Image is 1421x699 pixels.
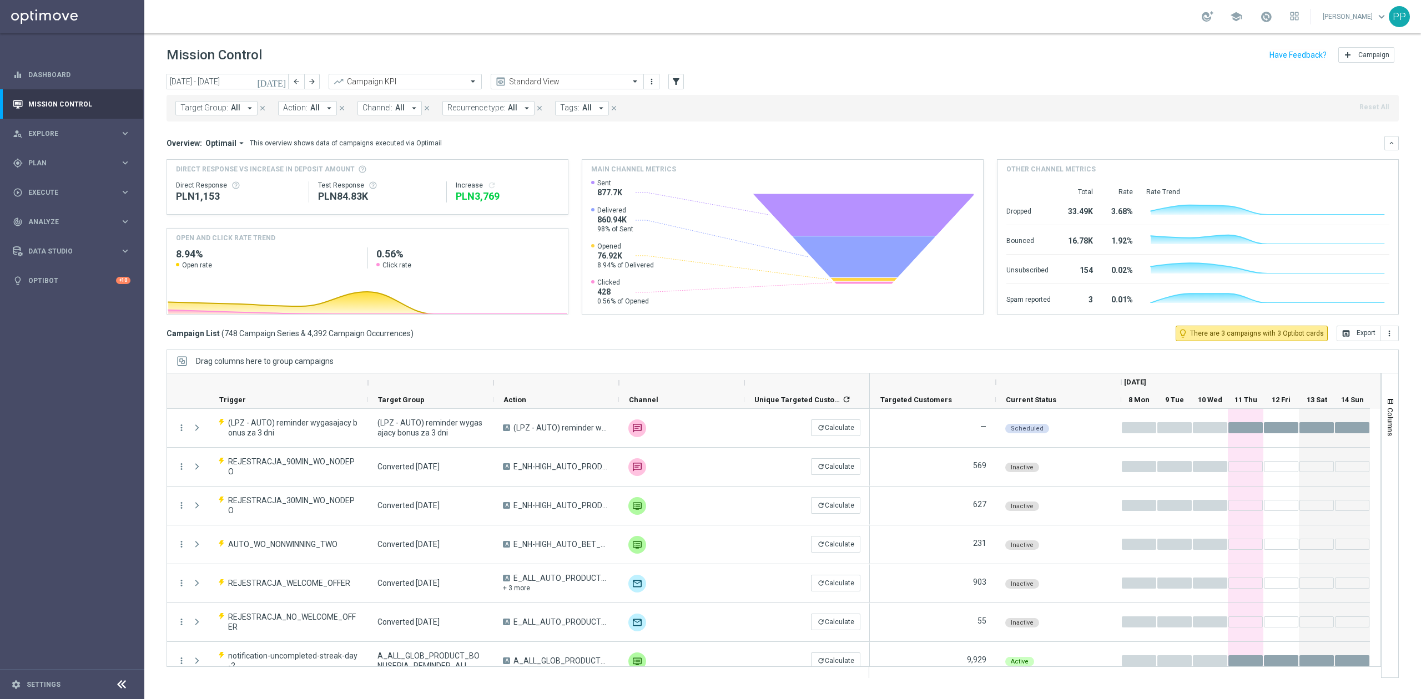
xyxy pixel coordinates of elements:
i: close [423,104,431,112]
div: Press SPACE to select this row. [167,448,870,487]
div: Data Studio [13,246,120,256]
span: Channel [629,396,658,404]
div: SMS RT [628,419,646,437]
colored-tag: Inactive [1005,539,1039,550]
button: gps_fixed Plan keyboard_arrow_right [12,159,131,168]
a: Optibot [28,266,116,295]
div: Press SPACE to select this row. [167,487,870,525]
span: Data Studio [28,248,120,255]
img: Private message RT [628,652,646,670]
span: (LPZ - AUTO) reminder wygasajacy bonus za 3 dni [228,418,359,438]
h2: 0.56% [376,247,559,261]
i: lightbulb_outline [1178,328,1188,338]
div: Spam reported [1006,290,1051,307]
span: Converted Today [377,462,440,472]
span: Columns [1386,408,1395,436]
div: play_circle_outline Execute keyboard_arrow_right [12,188,131,197]
button: open_in_browser Export [1337,326,1380,341]
span: Inactive [1011,619,1034,626]
span: 0.56% of Opened [597,297,649,306]
span: A [503,424,510,431]
i: keyboard_arrow_right [120,158,130,168]
i: more_vert [177,656,187,666]
button: more_vert [646,75,657,88]
i: keyboard_arrow_right [120,216,130,227]
a: Dashboard [28,60,130,89]
i: settings [11,680,21,690]
i: keyboard_arrow_right [120,128,130,139]
span: A [503,657,510,664]
label: 569 [973,460,986,470]
span: Inactive [1011,580,1034,587]
div: +10 [116,277,130,284]
img: Optimail [628,575,646,592]
multiple-options-button: Export to CSV [1337,328,1399,337]
div: Rate Trend [1146,188,1389,196]
label: 903 [973,577,986,587]
label: 55 [977,616,986,626]
span: Direct Response VS Increase In Deposit Amount [176,164,355,174]
button: Action: All arrow_drop_down [278,101,337,115]
button: Data Studio keyboard_arrow_right [12,247,131,256]
div: 1.92% [1106,231,1133,249]
h3: Overview: [167,138,202,148]
i: [DATE] [257,77,287,87]
h2: 8.94% [176,247,359,261]
span: ( [221,328,224,338]
div: 0.02% [1106,260,1133,278]
span: REJESTRACJA_30MIN_WO_NODEPO [228,495,359,515]
div: PLN1,153 [176,190,300,203]
button: Recurrence type: All arrow_drop_down [442,101,535,115]
button: Mission Control [12,100,131,109]
button: close [258,102,268,114]
div: Rate [1106,188,1133,196]
span: There are 3 campaigns with 3 Optibot cards [1190,328,1324,338]
i: more_vert [647,77,656,86]
div: Press SPACE to select this row. [870,409,1370,448]
div: 33.49K [1064,201,1093,219]
a: [PERSON_NAME]keyboard_arrow_down [1322,8,1389,25]
i: arrow_drop_down [324,103,334,113]
span: Target Group [378,396,425,404]
i: refresh [817,657,825,665]
i: arrow_drop_down [596,103,606,113]
img: Private message RT [628,536,646,554]
div: 154 [1064,260,1093,278]
span: E_NH-HIGH_AUTO_PRODUCT_WO 30 MIN CONVERTED TODAY NONDEPO_DAILY [513,500,609,510]
span: AUTO_WO_NONWINNING_TWO [228,539,337,549]
span: Action [503,396,526,404]
div: equalizer Dashboard [12,70,131,79]
button: refreshCalculate [811,419,860,436]
i: refresh [817,502,825,509]
div: Explore [13,129,120,139]
a: Mission Control [28,89,130,119]
div: Private message RT [628,497,646,515]
colored-tag: Inactive [1005,617,1039,627]
div: Press SPACE to select this row. [870,603,1370,642]
button: refreshCalculate [811,614,860,630]
div: Row Groups [196,357,334,366]
div: SMS RT [628,458,646,476]
span: 748 Campaign Series & 4,392 Campaign Occurrences [224,328,411,338]
label: 9,929 [967,655,986,665]
div: Mission Control [13,89,130,119]
span: Analyze [28,219,120,225]
span: 98% of Sent [597,225,633,234]
span: Recurrence type: [447,103,505,113]
i: arrow_drop_down [522,103,532,113]
span: Current Status [1006,396,1056,404]
span: All [582,103,592,113]
span: A [503,541,510,548]
span: All [310,103,320,113]
i: more_vert [177,500,187,510]
div: PLN3,769 [456,190,559,203]
i: track_changes [13,217,23,227]
div: track_changes Analyze keyboard_arrow_right [12,217,131,226]
i: equalizer [13,70,23,80]
div: 3 [1064,290,1093,307]
i: preview [495,76,506,87]
button: refreshCalculate [811,575,860,591]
